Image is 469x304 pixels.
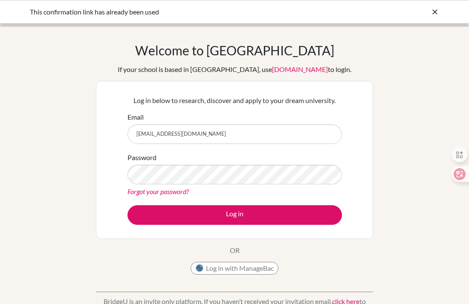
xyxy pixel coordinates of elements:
label: Password [127,152,156,163]
a: [DOMAIN_NAME] [272,65,328,73]
div: This confirmation link has already been used [30,7,311,17]
p: Log in below to research, discover and apply to your dream university. [127,95,342,106]
button: Log in with ManageBac [191,262,278,275]
button: Log in [127,205,342,225]
a: Forgot your password? [127,187,189,195]
p: OR [230,245,240,255]
label: Email [127,112,144,122]
h1: Welcome to [GEOGRAPHIC_DATA] [135,43,334,58]
div: If your school is based in [GEOGRAPHIC_DATA], use to login. [118,64,351,75]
